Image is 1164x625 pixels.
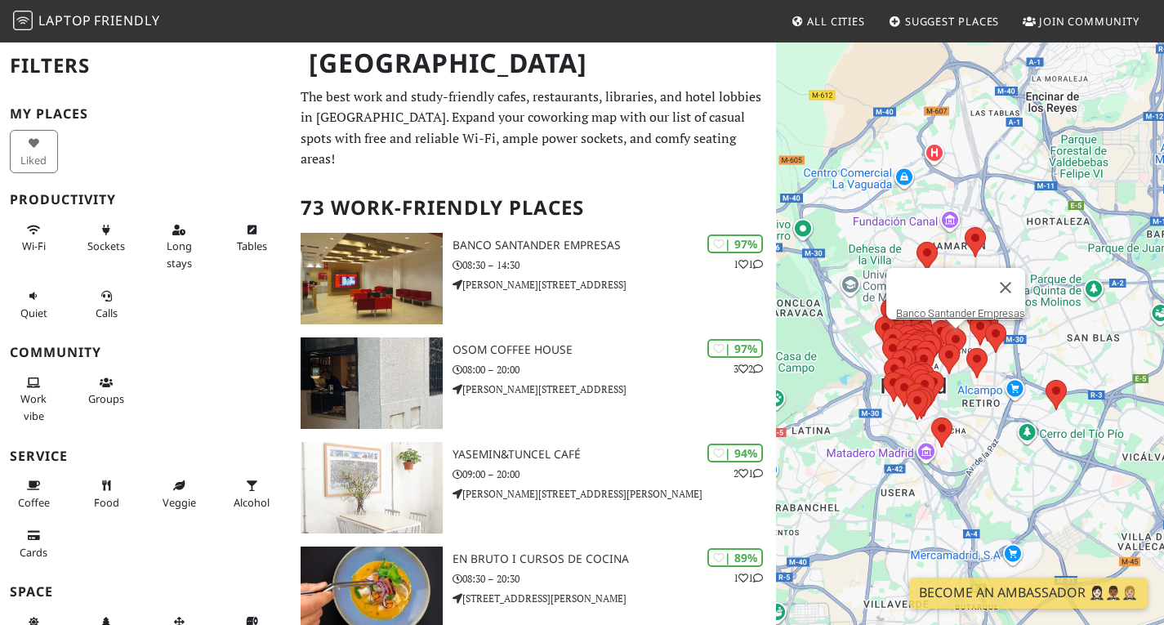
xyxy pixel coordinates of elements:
[155,472,203,516] button: Veggie
[20,545,47,560] span: Credit cards
[10,369,58,429] button: Work vibe
[83,283,131,326] button: Calls
[88,391,124,406] span: Group tables
[234,495,270,510] span: Alcohol
[301,337,443,429] img: Osom Coffee House
[94,495,119,510] span: Food
[453,362,776,377] p: 08:00 – 20:00
[10,41,281,91] h2: Filters
[228,217,276,260] button: Tables
[87,239,125,253] span: Power sockets
[734,361,763,377] p: 3 2
[734,257,763,272] p: 1 1
[18,495,50,510] span: Coffee
[38,11,91,29] span: Laptop
[707,444,763,462] div: | 94%
[301,183,766,233] h2: 73 Work-Friendly Places
[10,522,58,565] button: Cards
[453,257,776,273] p: 08:30 – 14:30
[83,217,131,260] button: Sockets
[453,467,776,482] p: 09:00 – 20:00
[94,11,159,29] span: Friendly
[905,14,1000,29] span: Suggest Places
[453,239,776,252] h3: Banco Santander Empresas
[453,277,776,292] p: [PERSON_NAME][STREET_ADDRESS]
[301,87,766,170] p: The best work and study-friendly cafes, restaurants, libraries, and hotel lobbies in [GEOGRAPHIC_...
[1016,7,1146,36] a: Join Community
[237,239,267,253] span: Work-friendly tables
[13,7,160,36] a: LaptopFriendly LaptopFriendly
[707,339,763,358] div: | 97%
[10,192,281,208] h3: Productivity
[1039,14,1139,29] span: Join Community
[96,306,118,320] span: Video/audio calls
[291,233,776,324] a: Banco Santander Empresas | 97% 11 Banco Santander Empresas 08:30 – 14:30 [PERSON_NAME][STREET_ADD...
[807,14,865,29] span: All Cities
[707,548,763,567] div: | 89%
[707,234,763,253] div: | 97%
[453,343,776,357] h3: Osom Coffee House
[10,217,58,260] button: Wi-Fi
[301,233,443,324] img: Banco Santander Empresas
[296,41,773,86] h1: [GEOGRAPHIC_DATA]
[291,442,776,533] a: yasemin&tuncel café | 94% 21 yasemin&tuncel café 09:00 – 20:00 [PERSON_NAME][STREET_ADDRESS][PERS...
[10,449,281,464] h3: Service
[909,578,1148,609] a: Become an Ambassador 🤵🏻‍♀️🤵🏾‍♂️🤵🏼‍♀️
[896,307,1025,319] a: Banco Santander Empresas
[10,472,58,516] button: Coffee
[20,306,47,320] span: Quiet
[882,7,1006,36] a: Suggest Places
[291,337,776,429] a: Osom Coffee House | 97% 32 Osom Coffee House 08:00 – 20:00 [PERSON_NAME][STREET_ADDRESS]
[167,239,192,270] span: Long stays
[10,345,281,360] h3: Community
[155,217,203,276] button: Long stays
[228,472,276,516] button: Alcohol
[10,283,58,326] button: Quiet
[734,570,763,586] p: 1 1
[20,391,47,422] span: People working
[301,442,443,533] img: yasemin&tuncel café
[453,591,776,606] p: [STREET_ADDRESS][PERSON_NAME]
[453,571,776,587] p: 08:30 – 20:30
[453,486,776,502] p: [PERSON_NAME][STREET_ADDRESS][PERSON_NAME]
[986,268,1025,307] button: Close
[163,495,196,510] span: Veggie
[734,466,763,481] p: 2 1
[784,7,872,36] a: All Cities
[10,106,281,122] h3: My Places
[83,472,131,516] button: Food
[453,382,776,397] p: [PERSON_NAME][STREET_ADDRESS]
[83,369,131,413] button: Groups
[22,239,46,253] span: Stable Wi-Fi
[13,11,33,30] img: LaptopFriendly
[10,584,281,600] h3: Space
[453,448,776,462] h3: yasemin&tuncel café
[453,552,776,566] h3: EN BRUTO I CURSOS DE COCINA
